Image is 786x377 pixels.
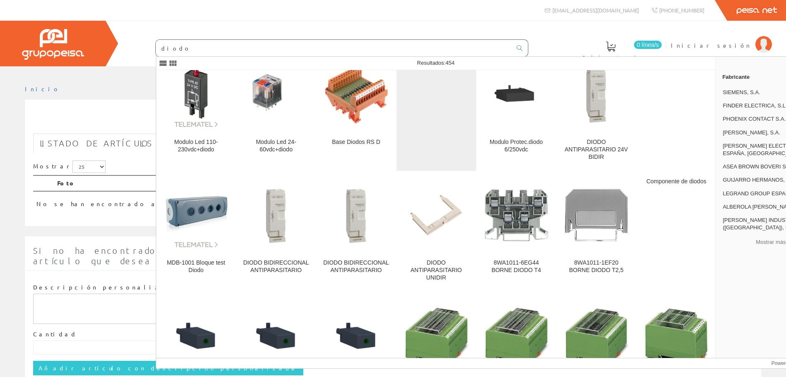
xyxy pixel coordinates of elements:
[556,171,636,291] a: 8WA1011-1EF20 BORNE DIODO T2,5 8WA1011-1EF20 BORNE DIODO T2,5
[243,302,309,369] img: DIODO+LED VERDE 6/24VDC
[483,259,549,274] div: 8WA1011-6EG44 BORNE DIODO T4
[323,139,389,146] div: Base Diodos RS D
[323,302,389,369] img: DIODO+LED VERDE 24/60VDC
[483,61,549,128] img: Modulo Protec.diodo 6/250vdc
[634,41,662,49] span: 0 línea/s
[156,51,236,170] a: Modulo Led 110-230vdc+diodo Modulo Led 110-230vdc+diodo
[563,259,629,274] div: 8WA1011-1EF20 BORNE DIODO T2,5
[243,259,309,274] div: DIODO BIDIRECCIONAL ANTIPARASITARIO
[417,60,455,66] span: Resultados:
[643,302,709,369] img: Componente de diodos
[397,171,476,291] a: DIODO ANTIPARASITARIO UNIDIR DIODO ANTIPARASITARIO UNIDIR
[583,53,639,61] span: Pedido actual
[671,34,772,42] a: Iniciar sesión
[163,259,229,274] div: MDB-1001 Bloque test Diodo
[163,302,229,369] img: DIODO DE PROTECCION
[643,178,709,185] div: Componente de diodos
[33,161,106,173] label: Mostrar
[563,139,629,161] div: DIODO ANTIPARASITARIO 24V BIDIR
[33,113,753,129] h1: diodo rectificador
[22,29,84,60] img: Grupo Peisa
[476,171,556,291] a: 8WA1011-6EG44 BORNE DIODO T4 8WA1011-6EG44 BORNE DIODO T4
[403,259,469,282] div: DIODO ANTIPARASITARIO UNIDIR
[659,7,704,14] span: [PHONE_NUMBER]
[33,246,697,266] span: Si no ha encontrado algún artículo en nuestro catálogo introduzca aquí la cantidad y la descripci...
[476,51,556,170] a: Modulo Protec.diodo 6/250vdc Modulo Protec.diodo 6/250vdc
[552,7,639,14] span: [EMAIL_ADDRESS][DOMAIN_NAME]
[163,61,229,128] img: Modulo Led 110-230vdc+diodo
[33,330,77,338] label: Cantidad
[671,41,751,49] span: Iniciar sesión
[445,60,455,66] span: 454
[243,139,309,153] div: Modulo Led 24-60vdc+diodo
[483,188,549,243] img: 8WA1011-6EG44 BORNE DIODO T4
[323,182,389,248] img: DIODO BIDIRECCIONAL ANTIPARASITARIO
[316,51,396,170] a: Base Diodos RS D Base Diodos RS D
[243,72,309,117] img: Modulo Led 24-60vdc+diodo
[163,182,229,248] img: MDB-1001 Bloque test Diodo
[323,61,389,128] img: Base Diodos RS D
[236,51,316,170] a: Modulo Led 24-60vdc+diodo Modulo Led 24-60vdc+diodo
[33,361,303,375] input: Añadir artículo con descripción personalizada
[156,40,512,56] input: Buscar ...
[563,302,629,369] img: Componente de diodos
[563,187,629,243] img: 8WA1011-1EF20 BORNE DIODO T2,5
[556,51,636,170] a: DIODO ANTIPARASITARIO 24V BIDIR DIODO ANTIPARASITARIO 24V BIDIR
[73,161,106,173] select: Mostrar
[33,134,160,153] a: Listado de artículos
[316,171,396,291] a: DIODO BIDIRECCIONAL ANTIPARASITARIO DIODO BIDIRECCIONAL ANTIPARASITARIO
[323,259,389,274] div: DIODO BIDIRECCIONAL ANTIPARASITARIO
[636,171,716,291] a: Componente de diodos
[163,139,229,153] div: Modulo Led 110-230vdc+diodo
[33,191,677,212] td: No se han encontrado artículos, pruebe con otra búsqueda
[33,283,180,292] label: Descripción personalizada
[236,171,316,291] a: DIODO BIDIRECCIONAL ANTIPARASITARIO DIODO BIDIRECCIONAL ANTIPARASITARIO
[563,61,629,128] img: DIODO ANTIPARASITARIO 24V BIDIR
[483,139,549,153] div: Modulo Protec.diodo 6/250vdc
[243,182,309,248] img: DIODO BIDIRECCIONAL ANTIPARASITARIO
[25,85,60,92] a: Inicio
[403,302,469,369] img: Componente de diodos
[483,302,549,369] img: Componente de diodos
[403,182,469,248] img: DIODO ANTIPARASITARIO UNIDIR
[156,171,236,291] a: MDB-1001 Bloque test Diodo MDB-1001 Bloque test Diodo
[54,175,677,191] th: Foto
